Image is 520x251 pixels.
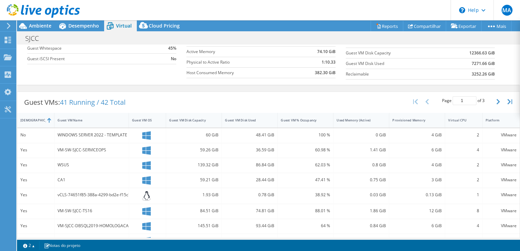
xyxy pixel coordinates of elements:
label: Reclaimable [346,71,443,78]
div: 59.21 GiB [169,176,218,184]
div: 4 [448,146,479,154]
div: 12 GiB [392,207,442,215]
span: 3 [482,98,485,103]
div: VMware [486,207,517,215]
b: 1:10.33 [322,59,336,66]
div: 145.51 GiB [169,222,218,230]
div: 36.59 GiB [225,146,274,154]
div: 0.13 GiB [392,191,442,199]
div: Guest VM OS [132,118,155,122]
div: 47.41 % [281,176,330,184]
div: 28.44 GiB [225,176,274,184]
div: 79.51 GiB [169,237,218,245]
span: Ambiente [29,22,51,29]
div: 64 % [281,222,330,230]
div: CA1 [58,176,126,184]
div: Guest VMs: [17,92,132,113]
b: 12366.63 GiB [469,50,495,56]
div: 6 GiB [392,222,442,230]
a: Notas do projeto [39,241,85,250]
div: Yes [20,176,51,184]
span: Cloud Pricing [149,22,180,29]
div: VMware [486,237,517,245]
div: VMware [486,161,517,169]
div: vCLS-74651f85-388a-4299-bd2e-f15c745cf861 [58,191,126,199]
div: 100 % [281,131,330,139]
div: 74.81 GiB [225,207,274,215]
div: 59.26 GiB [169,146,218,154]
h1: SJCC [22,35,49,42]
div: 2 [448,161,479,169]
div: VM-SW-SJCC-TS16 [58,207,126,215]
div: 62.03 % [281,161,330,169]
div: 0.03 GiB [337,191,386,199]
div: Yes [20,161,51,169]
div: 0 GiB [337,131,386,139]
div: Provisioned Memory [392,118,434,122]
div: 0.75 GiB [337,176,386,184]
label: Guest VM Disk Capacity [346,50,443,56]
a: Mais [481,21,511,31]
div: Guest VM % Occupancy [281,118,322,122]
div: Virtual CPU [448,118,471,122]
div: 4 GiB [392,131,442,139]
b: 74.10 GiB [317,48,336,55]
div: 93.44 GiB [225,222,274,230]
div: 2 [448,131,479,139]
div: 0.8 GiB [337,161,386,169]
b: 7271.66 GiB [472,60,495,67]
div: Used Memory (Active) [337,118,378,122]
label: Guest VM Disk Used [346,60,443,67]
div: 1.41 GiB [337,146,386,154]
span: Desempenho [68,22,99,29]
div: 60.98 % [281,146,330,154]
div: VM-SW-SJCC-SERVICEOPS [58,146,126,154]
div: Guest VM Disk Used [225,118,266,122]
label: Host Consumed Memory [186,69,292,76]
div: 1.45 GiB [337,237,386,245]
div: 3 [448,237,479,245]
span: Page of [442,96,485,105]
div: VM-SJCC-DBSQL2019-HOMOLOGACAO [58,222,126,230]
a: Reports [371,21,403,31]
div: 88.01 % [281,207,330,215]
svg: \n [459,7,465,13]
div: 6 GiB [392,237,442,245]
div: 6 GiB [392,146,442,154]
div: Yes [20,191,51,199]
div: 3 GiB [392,176,442,184]
div: 64.1 GiB [225,237,274,245]
label: Guest iSCSI Present [27,55,141,62]
b: 382.30 GiB [315,69,336,76]
div: [DEMOGRAPHIC_DATA] [20,118,43,122]
div: VMware [486,191,517,199]
span: 41 Running / 42 Total [60,98,126,107]
div: 1.93 GiB [169,191,218,199]
div: 1 [448,191,479,199]
div: 38.92 % [281,191,330,199]
b: 3252.26 GiB [472,71,495,78]
span: Virtual [116,22,132,29]
div: No [20,131,51,139]
div: WSUS [58,161,126,169]
div: 0.84 GiB [337,222,386,230]
div: Yes [20,237,51,245]
a: 2 [18,241,39,250]
label: Active Memory [186,48,292,55]
a: Exportar [446,21,482,31]
div: Yes [20,146,51,154]
div: 1.86 GiB [337,207,386,215]
div: Guest VM Disk Capacity [169,118,210,122]
div: 8 [448,207,479,215]
div: 48.41 GiB [225,131,274,139]
a: Compartilhar [403,21,446,31]
label: Physical to Active Ratio [186,59,292,66]
div: 2 [448,176,479,184]
div: 84.51 GiB [169,207,218,215]
div: Yes [20,222,51,230]
div: VMware [486,176,517,184]
div: VMware [486,222,517,230]
b: No [171,55,176,62]
div: 139.32 GiB [169,161,218,169]
div: VMware [486,146,517,154]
